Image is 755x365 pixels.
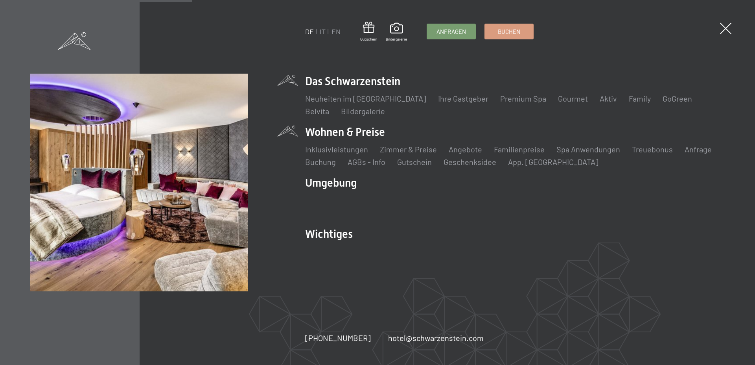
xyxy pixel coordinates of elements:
a: EN [331,27,341,36]
a: Family [629,94,651,103]
a: Gutschein [360,22,377,42]
a: Treuebonus [632,145,673,154]
a: Gutschein [397,157,432,167]
a: Buchung [305,157,336,167]
a: [PHONE_NUMBER] [305,332,371,343]
a: Belvita [305,106,329,116]
a: Buchen [485,24,533,39]
a: Bildergalerie [341,106,385,116]
a: Geschenksidee [444,157,496,167]
span: [PHONE_NUMBER] [305,333,371,343]
a: Zimmer & Preise [380,145,437,154]
a: Familienpreise [494,145,545,154]
a: IT [320,27,326,36]
a: hotel@schwarzenstein.com [388,332,484,343]
a: Aktiv [600,94,617,103]
a: Bildergalerie [386,23,407,42]
a: Anfragen [427,24,475,39]
span: Buchen [498,28,520,36]
a: Premium Spa [500,94,546,103]
a: GoGreen [663,94,692,103]
a: Spa Anwendungen [556,145,620,154]
a: App. [GEOGRAPHIC_DATA] [508,157,598,167]
a: Neuheiten im [GEOGRAPHIC_DATA] [305,94,426,103]
span: Anfragen [436,28,466,36]
a: Inklusivleistungen [305,145,368,154]
a: Anfrage [685,145,712,154]
a: Gourmet [558,94,588,103]
span: Bildergalerie [386,36,407,42]
a: Ihre Gastgeber [438,94,488,103]
a: Angebote [449,145,482,154]
a: AGBs - Info [348,157,385,167]
span: Gutschein [360,36,377,42]
a: DE [305,27,314,36]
